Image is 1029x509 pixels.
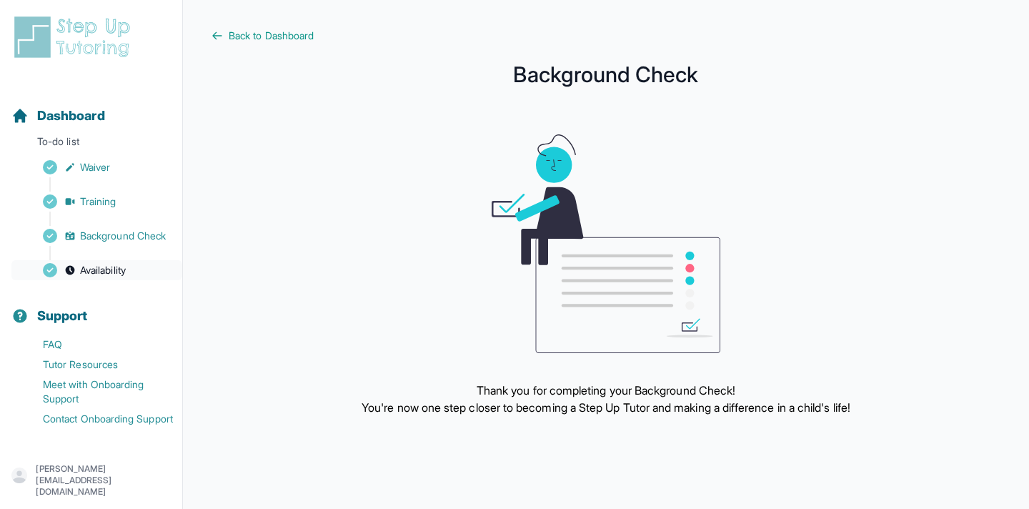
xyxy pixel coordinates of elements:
a: Waiver [11,157,182,177]
button: Support [6,283,177,332]
span: Availability [80,263,126,277]
button: [PERSON_NAME][EMAIL_ADDRESS][DOMAIN_NAME] [11,463,171,498]
a: Training [11,192,182,212]
p: [PERSON_NAME][EMAIL_ADDRESS][DOMAIN_NAME] [36,463,171,498]
a: Tutor Resources [11,355,182,375]
p: Thank you for completing your Background Check! [362,382,850,399]
span: Training [80,194,116,209]
a: Dashboard [11,106,105,126]
p: To-do list [6,134,177,154]
span: Back to Dashboard [229,29,314,43]
a: Background Check [11,226,182,246]
span: Background Check [80,229,166,243]
a: FAQ [11,335,182,355]
a: Back to Dashboard [212,29,1000,43]
img: meeting graphic [492,134,720,353]
a: Contact Onboarding Support [11,409,182,429]
h1: Background Check [212,66,1000,83]
span: Waiver [80,160,110,174]
span: Support [37,306,88,326]
span: Dashboard [37,106,105,126]
a: Meet with Onboarding Support [11,375,182,409]
a: Availability [11,260,182,280]
p: You're now one step closer to becoming a Step Up Tutor and making a difference in a child's life! [362,399,850,416]
button: Dashboard [6,83,177,132]
img: logo [11,14,139,60]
